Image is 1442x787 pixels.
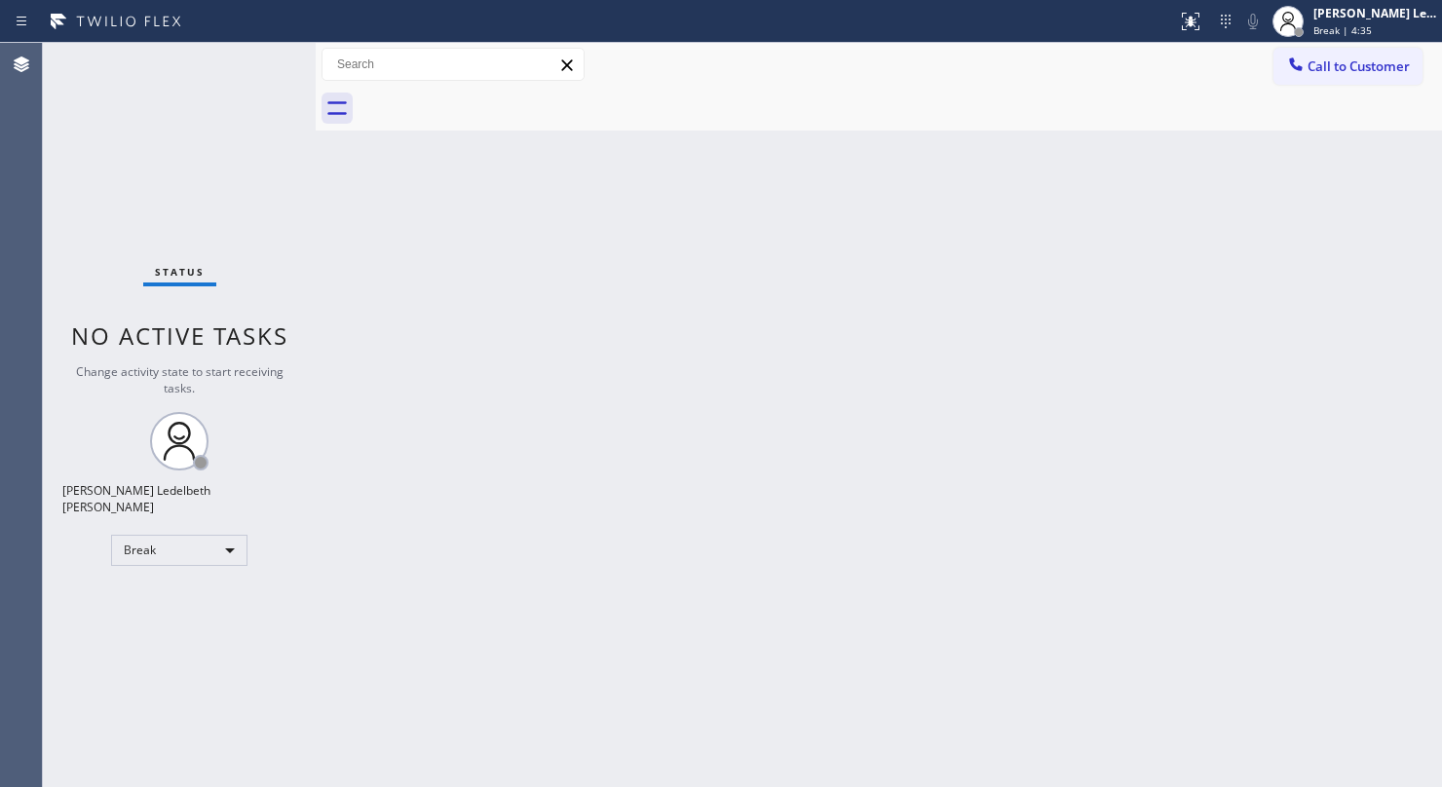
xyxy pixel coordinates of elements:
[1239,8,1267,35] button: Mute
[323,49,584,80] input: Search
[1313,23,1372,37] span: Break | 4:35
[71,319,288,352] span: No active tasks
[1313,5,1436,21] div: [PERSON_NAME] Ledelbeth [PERSON_NAME]
[111,535,247,566] div: Break
[155,265,205,279] span: Status
[1273,48,1423,85] button: Call to Customer
[76,363,284,396] span: Change activity state to start receiving tasks.
[62,482,296,515] div: [PERSON_NAME] Ledelbeth [PERSON_NAME]
[1308,57,1410,75] span: Call to Customer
